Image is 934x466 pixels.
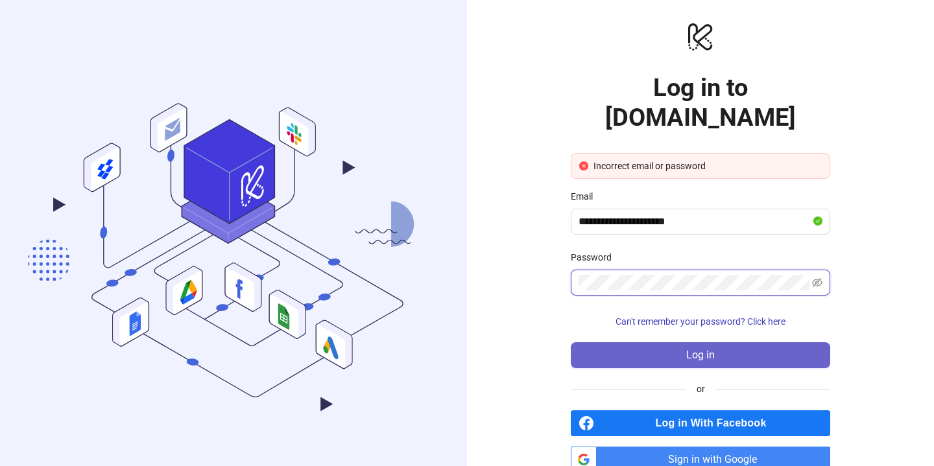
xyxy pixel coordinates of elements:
span: Can't remember your password? Click here [616,316,785,327]
a: Can't remember your password? Click here [571,316,830,327]
a: Log in With Facebook [571,410,830,436]
div: Incorrect email or password [593,159,822,173]
span: eye-invisible [812,277,822,288]
label: Email [571,189,601,204]
button: Log in [571,342,830,368]
button: Can't remember your password? Click here [571,311,830,332]
span: Log in With Facebook [599,410,830,436]
span: or [686,382,715,396]
h1: Log in to [DOMAIN_NAME] [571,73,830,132]
span: close-circle [579,161,588,170]
label: Password [571,250,620,264]
span: Log in [686,349,715,361]
input: Email [579,214,811,229]
input: Password [579,275,809,290]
